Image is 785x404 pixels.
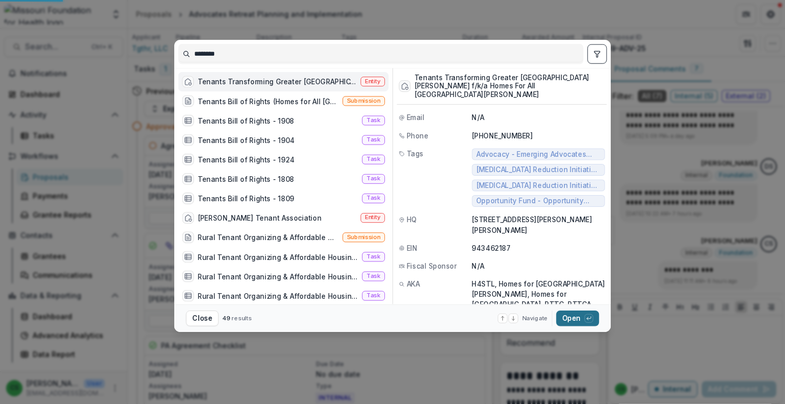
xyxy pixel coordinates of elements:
[407,215,417,225] span: HQ
[198,252,358,262] div: Rural Tenant Organizing & Affordable Housing Coalition Expansion - 2951
[472,215,605,235] p: [STREET_ADDRESS][PERSON_NAME][PERSON_NAME]
[366,195,381,202] span: Task
[232,315,251,322] span: results
[407,149,424,159] span: Tags
[407,131,429,141] span: Phone
[347,234,380,241] span: Submission
[222,315,230,322] span: 49
[472,131,605,141] p: [PHONE_NUMBER]
[365,215,381,222] span: Entity
[198,155,295,165] div: Tenants Bill of Rights - 1924
[198,77,357,87] div: Tenants Transforming Greater [GEOGRAPHIC_DATA][PERSON_NAME] f/k/a Homes For All [GEOGRAPHIC_DATA]...
[198,96,338,106] div: Tenants Bill of Rights (Homes for All [GEOGRAPHIC_DATA][PERSON_NAME] is increasing renter protect...
[414,74,605,99] div: Tenants Transforming Greater [GEOGRAPHIC_DATA][PERSON_NAME] f/k/a Homes For All [GEOGRAPHIC_DATA]...
[476,197,601,205] span: Opportunity Fund - Opportunity Fund - Grants/Contracts
[366,253,381,260] span: Task
[366,156,381,163] span: Task
[556,311,599,326] button: Open
[407,112,425,123] span: Email
[198,194,294,204] div: Tenants Bill of Rights - 1809
[407,261,457,271] span: Fiscal Sponsor
[198,174,294,184] div: Tenants Bill of Rights - 1808
[407,243,418,253] span: EIN
[347,98,380,105] span: Submission
[476,166,601,174] span: [MEDICAL_DATA] Reduction Initiative - Flourish - Aligned Activities ([DATE]-[DATE]) - Aligned Act...
[522,314,548,323] span: Navigate
[472,243,605,253] p: 943462187
[366,292,381,299] span: Task
[186,311,219,326] button: Close
[198,135,295,145] div: Tenants Bill of Rights - 1904
[472,279,605,350] p: H4STL, Homes for [GEOGRAPHIC_DATA][PERSON_NAME], Homes for [GEOGRAPHIC_DATA], RTTC, RTTCA, Right ...
[407,279,420,289] span: AKA
[366,117,381,124] span: Task
[198,213,321,223] div: [PERSON_NAME] Tenant Association
[366,136,381,144] span: Task
[366,175,381,182] span: Task
[198,271,358,281] div: Rural Tenant Organizing & Affordable Housing Coalition Expansion - 3130
[472,261,605,271] p: N/A
[198,115,294,126] div: Tenants Bill of Rights - 1908
[476,181,601,189] span: [MEDICAL_DATA] Reduction Initiative - Flourish - Aligned Activities ([DATE]-[DATE]) - Community M...
[198,291,358,301] div: Rural Tenant Organizing & Affordable Housing Coalition Expansion - 3065
[366,273,381,280] span: Task
[365,78,381,85] span: Entity
[476,150,601,158] span: Advocacy - Emerging Advocates ([DATE]-[DATE])
[198,232,338,243] div: Rural Tenant Organizing & Affordable Housing Coalition Expansion (This project will expand the or...
[472,112,605,123] p: N/A
[587,44,607,64] button: toggle filters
